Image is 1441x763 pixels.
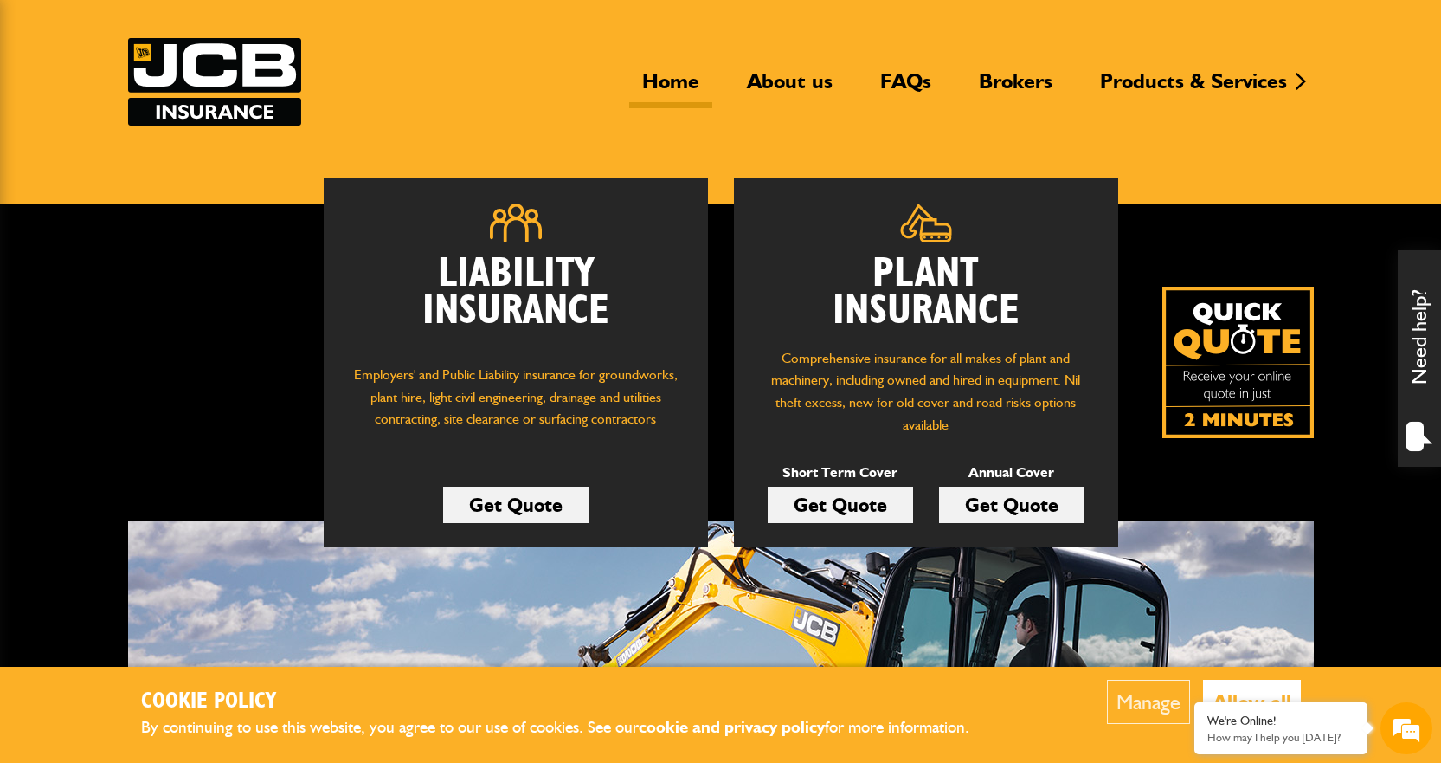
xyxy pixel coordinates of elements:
div: Need help? [1398,250,1441,467]
img: JCB Insurance Services logo [128,38,301,126]
div: We're Online! [1207,714,1354,728]
p: Short Term Cover [768,462,913,484]
a: Get your insurance quote isn just 2-minutes [1162,287,1314,438]
textarea: Type your message and hit 'Enter' [23,314,316,519]
img: d_20077148190_company_1631870298795_20077148190 [29,96,73,120]
div: Chat with us now [90,97,291,120]
a: cookie and privacy policy [639,717,825,737]
p: Employers' and Public Liability insurance for groundworks, plant hire, light civil engineering, d... [350,364,682,447]
a: Get Quote [939,487,1084,523]
h2: Plant Insurance [760,255,1092,330]
a: FAQs [867,68,944,108]
a: Brokers [966,68,1065,108]
p: Annual Cover [939,462,1084,484]
a: Products & Services [1087,68,1300,108]
h2: Liability Insurance [350,255,682,347]
a: Home [629,68,712,108]
p: By continuing to use this website, you agree to our use of cookies. See our for more information. [141,715,998,741]
a: About us [734,68,846,108]
img: Quick Quote [1162,287,1314,438]
h2: Cookie Policy [141,689,998,715]
em: Start Chat [235,533,314,557]
input: Enter your phone number [23,262,316,301]
button: Allow all [1203,680,1301,724]
a: JCB Insurance Services [128,38,301,126]
button: Manage [1107,680,1190,724]
a: Get Quote [768,487,913,523]
div: Minimize live chat window [284,9,325,50]
p: How may I help you today? [1207,731,1354,744]
input: Enter your email address [23,211,316,249]
a: Get Quote [443,487,589,523]
p: Comprehensive insurance for all makes of plant and machinery, including owned and hired in equipm... [760,347,1092,436]
input: Enter your last name [23,160,316,198]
